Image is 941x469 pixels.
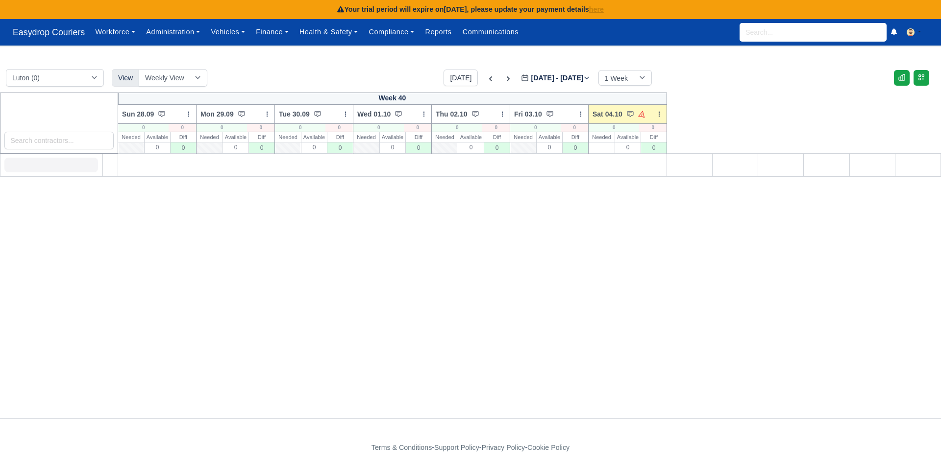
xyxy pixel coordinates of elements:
div: 0 [327,142,353,153]
div: 0 [223,142,248,152]
a: Workforce [90,23,141,42]
div: Available [615,132,641,142]
div: Needed [118,132,144,142]
a: Easydrop Couriers [8,23,90,42]
div: 0 [537,142,562,152]
button: [DATE] [444,70,478,86]
span: Wed 01.10 [357,109,391,119]
div: 0 [484,142,510,153]
div: Diff [484,132,510,142]
div: Needed [510,132,536,142]
a: Health & Safety [294,23,364,42]
div: 0 [171,142,196,153]
a: Privacy Policy [482,444,525,451]
div: 0 [589,124,639,132]
a: here [589,5,604,13]
span: Mon 29.09 [200,109,234,119]
a: Compliance [363,23,420,42]
span: Sun 28.09 [122,109,154,119]
span: Thu 02.10 [436,109,468,119]
div: 0 [275,124,325,132]
div: Available [301,132,327,142]
div: 0 [639,124,667,132]
div: 0 [404,124,431,132]
div: Available [458,132,484,142]
div: 0 [458,142,484,152]
div: 0 [380,142,405,152]
div: Needed [589,132,615,142]
div: 0 [432,124,482,132]
div: Needed [432,132,458,142]
input: Search contractors... [4,132,114,149]
div: 0 [641,142,667,153]
a: Reports [420,23,457,42]
label: [DATE] - [DATE] [521,72,590,84]
a: Terms & Conditions [371,444,432,451]
div: 0 [249,142,274,153]
div: 0 [482,124,510,132]
a: Cookie Policy [527,444,570,451]
div: - - - [191,442,750,453]
a: Vehicles [205,23,250,42]
div: Available [223,132,248,142]
div: Needed [197,132,223,142]
div: 0 [615,142,641,152]
div: 0 [169,124,196,132]
div: Needed [353,132,379,142]
div: Diff [563,132,588,142]
div: 0 [197,124,247,132]
iframe: Chat Widget [892,422,941,469]
div: Diff [406,132,431,142]
div: 0 [325,124,353,132]
div: 0 [118,124,169,132]
div: 0 [145,142,170,152]
div: Diff [249,132,274,142]
div: 0 [563,142,588,153]
strong: [DATE] [444,5,467,13]
div: 0 [353,124,404,132]
div: Diff [171,132,196,142]
a: Support Policy [434,444,479,451]
a: Administration [141,23,205,42]
div: Diff [641,132,667,142]
a: Communications [457,23,524,42]
div: Week 40 [118,93,667,105]
div: Needed [275,132,301,142]
span: Sat 04.10 [593,109,622,119]
div: 0 [561,124,588,132]
div: 0 [406,142,431,153]
div: 0 [301,142,327,152]
div: Diff [327,132,353,142]
div: 0 [247,124,274,132]
span: Fri 03.10 [514,109,542,119]
input: Search... [740,23,887,42]
div: 0 [510,124,561,132]
a: Finance [250,23,294,42]
div: Available [537,132,562,142]
div: View [112,69,139,87]
div: Available [380,132,405,142]
div: Available [145,132,170,142]
span: Tue 30.09 [279,109,310,119]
